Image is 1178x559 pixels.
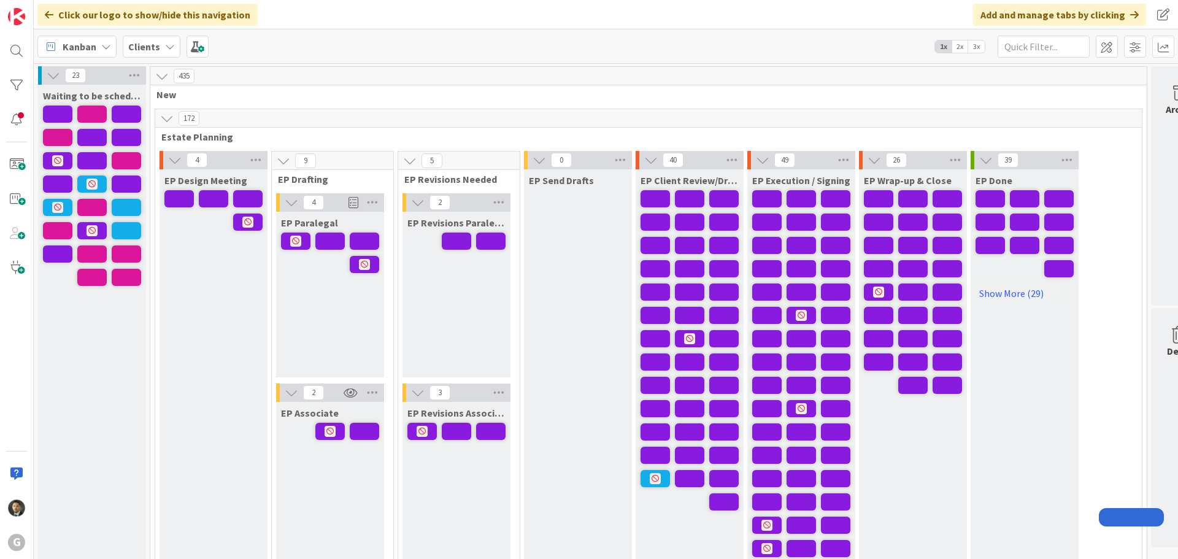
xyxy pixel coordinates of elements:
[281,217,338,229] span: EP Paralegal
[179,111,199,126] span: 172
[164,174,247,187] span: EP Design Meeting
[551,153,572,168] span: 0
[174,69,194,83] span: 435
[281,407,339,419] span: EP Associate
[65,68,86,83] span: 23
[976,283,1074,303] a: Show More (29)
[43,90,141,102] span: Waiting to be scheduled
[663,153,683,168] span: 40
[407,407,506,419] span: EP Revisions Associate
[752,174,850,187] span: EP Execution / Signing
[37,4,258,26] div: Click our logo to show/hide this navigation
[529,174,594,187] span: EP Send Drafts
[935,40,952,53] span: 1x
[156,88,1131,101] span: New
[998,36,1090,58] input: Quick Filter...
[952,40,968,53] span: 2x
[422,153,442,168] span: 5
[278,173,378,185] span: EP Drafting
[303,385,324,400] span: 2
[187,153,207,168] span: 4
[404,173,504,185] span: EP Revisions Needed
[63,39,96,54] span: Kanban
[976,174,1012,187] span: EP Done
[864,174,952,187] span: EP Wrap-up & Close
[641,174,739,187] span: EP Client Review/Draft Review Meeting
[968,40,985,53] span: 3x
[998,153,1018,168] span: 39
[8,534,25,551] div: G
[886,153,907,168] span: 26
[429,385,450,400] span: 3
[407,217,506,229] span: EP Revisions Paralegal
[303,195,324,210] span: 4
[973,4,1146,26] div: Add and manage tabs by clicking
[161,131,1126,143] span: Estate Planning
[8,499,25,517] img: CG
[429,195,450,210] span: 2
[295,153,316,168] span: 9
[774,153,795,168] span: 49
[8,8,25,25] img: Visit kanbanzone.com
[128,40,160,53] b: Clients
